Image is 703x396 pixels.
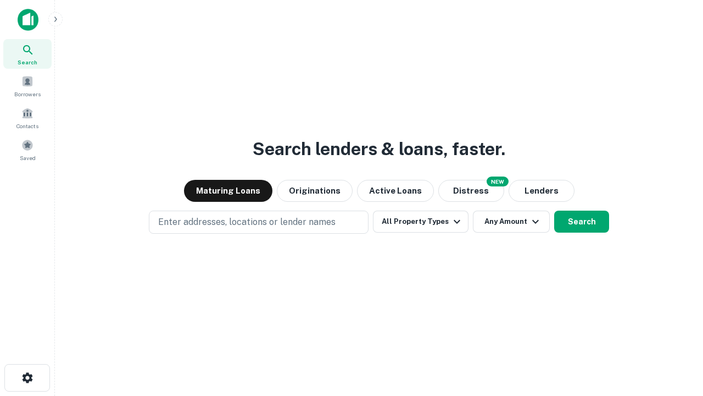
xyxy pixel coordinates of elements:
[14,90,41,98] span: Borrowers
[357,180,434,202] button: Active Loans
[18,58,37,67] span: Search
[554,211,609,233] button: Search
[3,71,52,101] a: Borrowers
[18,9,38,31] img: capitalize-icon.png
[158,216,336,229] p: Enter addresses, locations or lender names
[3,39,52,69] a: Search
[487,177,509,186] div: NEW
[277,180,353,202] button: Originations
[438,180,504,202] button: Search distressed loans with lien and other non-mortgage details.
[3,103,52,133] a: Contacts
[373,211,468,233] button: All Property Types
[253,136,505,162] h3: Search lenders & loans, faster.
[16,122,38,130] span: Contacts
[149,211,369,234] button: Enter addresses, locations or lender names
[473,211,550,233] button: Any Amount
[184,180,272,202] button: Maturing Loans
[20,153,36,162] span: Saved
[509,180,574,202] button: Lenders
[3,135,52,164] a: Saved
[648,308,703,361] iframe: Chat Widget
